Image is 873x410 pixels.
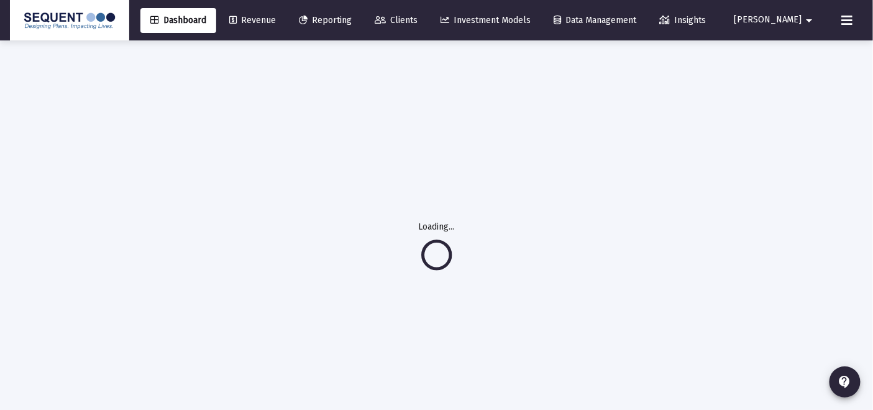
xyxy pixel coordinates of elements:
span: Dashboard [150,15,206,26]
button: [PERSON_NAME] [719,7,832,32]
span: Revenue [229,15,276,26]
a: Clients [365,8,427,33]
span: Data Management [554,15,636,26]
mat-icon: arrow_drop_down [802,8,817,33]
mat-icon: contact_support [838,375,852,389]
span: Clients [375,15,418,26]
a: Insights [649,8,716,33]
a: Revenue [219,8,286,33]
a: Reporting [289,8,362,33]
img: Dashboard [19,8,120,33]
span: [PERSON_NAME] [734,15,802,26]
a: Investment Models [431,8,541,33]
span: Insights [659,15,706,26]
span: Reporting [299,15,352,26]
a: Data Management [544,8,646,33]
span: Investment Models [441,15,531,26]
a: Dashboard [140,8,216,33]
